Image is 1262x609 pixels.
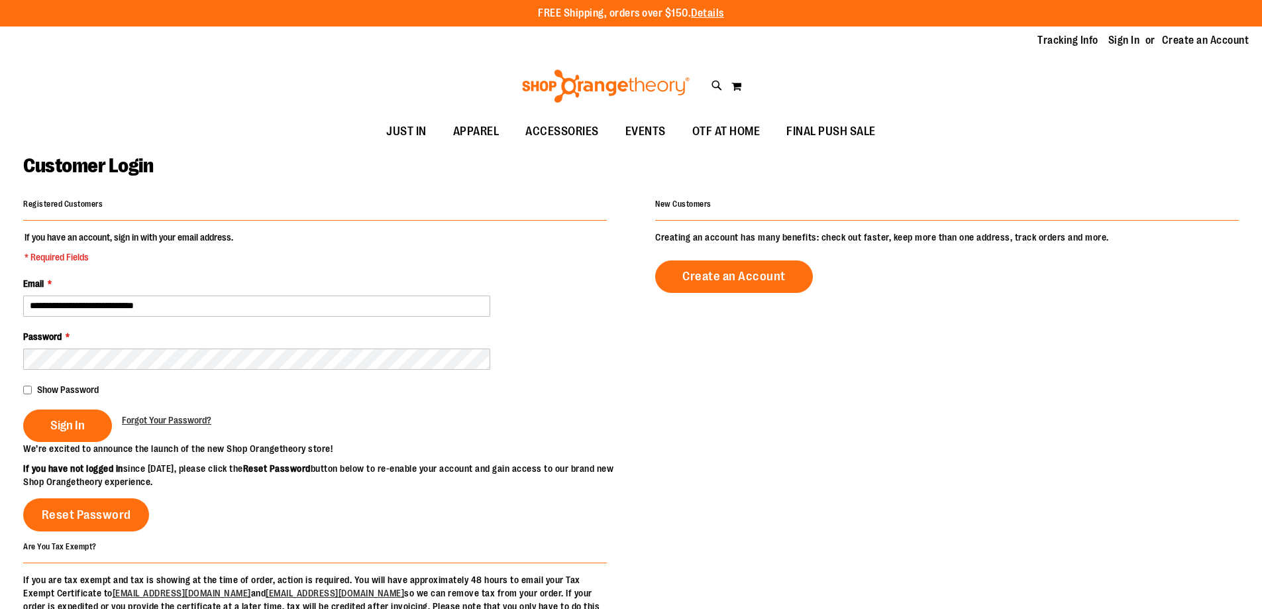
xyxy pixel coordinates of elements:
[23,462,631,488] p: since [DATE], please click the button below to re-enable your account and gain access to our bran...
[612,117,679,147] a: EVENTS
[113,588,251,598] a: [EMAIL_ADDRESS][DOMAIN_NAME]
[655,260,813,293] a: Create an Account
[243,463,311,474] strong: Reset Password
[23,154,153,177] span: Customer Login
[386,117,427,146] span: JUST IN
[266,588,404,598] a: [EMAIL_ADDRESS][DOMAIN_NAME]
[23,498,149,531] a: Reset Password
[655,199,711,209] strong: New Customers
[23,231,235,264] legend: If you have an account, sign in with your email address.
[538,6,724,21] p: FREE Shipping, orders over $150.
[23,442,631,455] p: We’re excited to announce the launch of the new Shop Orangetheory store!
[679,117,774,147] a: OTF AT HOME
[691,7,724,19] a: Details
[1037,33,1098,48] a: Tracking Info
[1162,33,1249,48] a: Create an Account
[625,117,666,146] span: EVENTS
[122,415,211,425] span: Forgot Your Password?
[512,117,612,147] a: ACCESSORIES
[786,117,876,146] span: FINAL PUSH SALE
[23,410,112,442] button: Sign In
[122,414,211,427] a: Forgot Your Password?
[655,231,1239,244] p: Creating an account has many benefits: check out faster, keep more than one address, track orders...
[525,117,599,146] span: ACCESSORIES
[1108,33,1140,48] a: Sign In
[37,384,99,395] span: Show Password
[453,117,500,146] span: APPAREL
[23,199,103,209] strong: Registered Customers
[25,250,233,264] span: * Required Fields
[50,418,85,433] span: Sign In
[773,117,889,147] a: FINAL PUSH SALE
[373,117,440,147] a: JUST IN
[42,508,131,522] span: Reset Password
[692,117,761,146] span: OTF AT HOME
[520,70,692,103] img: Shop Orangetheory
[23,463,123,474] strong: If you have not logged in
[23,331,62,342] span: Password
[682,269,786,284] span: Create an Account
[23,541,97,551] strong: Are You Tax Exempt?
[23,278,44,289] span: Email
[440,117,513,147] a: APPAREL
